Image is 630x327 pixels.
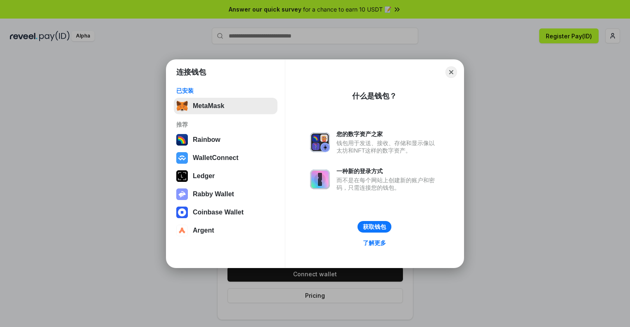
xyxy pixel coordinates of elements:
button: Rabby Wallet [174,186,277,202]
div: Rainbow [193,136,220,144]
div: 推荐 [176,121,275,128]
button: Argent [174,222,277,239]
button: WalletConnect [174,150,277,166]
div: Argent [193,227,214,234]
a: 了解更多 [358,238,391,248]
img: svg+xml,%3Csvg%20width%3D%2228%22%20height%3D%2228%22%20viewBox%3D%220%200%2028%2028%22%20fill%3D... [176,207,188,218]
div: Ledger [193,172,215,180]
img: svg+xml,%3Csvg%20width%3D%2228%22%20height%3D%2228%22%20viewBox%3D%220%200%2028%2028%22%20fill%3D... [176,152,188,164]
div: 钱包用于发送、接收、存储和显示像以太坊和NFT这样的数字资产。 [336,139,439,154]
img: svg+xml,%3Csvg%20xmlns%3D%22http%3A%2F%2Fwww.w3.org%2F2000%2Fsvg%22%20fill%3D%22none%22%20viewBox... [176,188,188,200]
div: 而不是在每个网站上创建新的账户和密码，只需连接您的钱包。 [336,176,439,191]
div: 了解更多 [363,239,386,247]
button: Ledger [174,168,277,184]
button: Coinbase Wallet [174,204,277,221]
button: Rainbow [174,132,277,148]
div: 一种新的登录方式 [336,167,439,175]
div: 已安装 [176,87,275,94]
div: 您的数字资产之家 [336,130,439,138]
img: svg+xml,%3Csvg%20xmlns%3D%22http%3A%2F%2Fwww.w3.org%2F2000%2Fsvg%22%20width%3D%2228%22%20height%3... [176,170,188,182]
div: 什么是钱包？ [352,91,397,101]
button: Close [445,66,457,78]
div: Rabby Wallet [193,191,234,198]
img: svg+xml,%3Csvg%20width%3D%22120%22%20height%3D%22120%22%20viewBox%3D%220%200%20120%20120%22%20fil... [176,134,188,146]
div: 获取钱包 [363,223,386,231]
h1: 连接钱包 [176,67,206,77]
div: Coinbase Wallet [193,209,244,216]
img: svg+xml,%3Csvg%20xmlns%3D%22http%3A%2F%2Fwww.w3.org%2F2000%2Fsvg%22%20fill%3D%22none%22%20viewBox... [310,132,330,152]
img: svg+xml,%3Csvg%20xmlns%3D%22http%3A%2F%2Fwww.w3.org%2F2000%2Fsvg%22%20fill%3D%22none%22%20viewBox... [310,169,330,189]
div: WalletConnect [193,154,239,162]
img: svg+xml,%3Csvg%20width%3D%2228%22%20height%3D%2228%22%20viewBox%3D%220%200%2028%2028%22%20fill%3D... [176,225,188,236]
div: MetaMask [193,102,224,110]
button: 获取钱包 [358,221,391,233]
button: MetaMask [174,98,277,114]
img: svg+xml,%3Csvg%20fill%3D%22none%22%20height%3D%2233%22%20viewBox%3D%220%200%2035%2033%22%20width%... [176,100,188,112]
